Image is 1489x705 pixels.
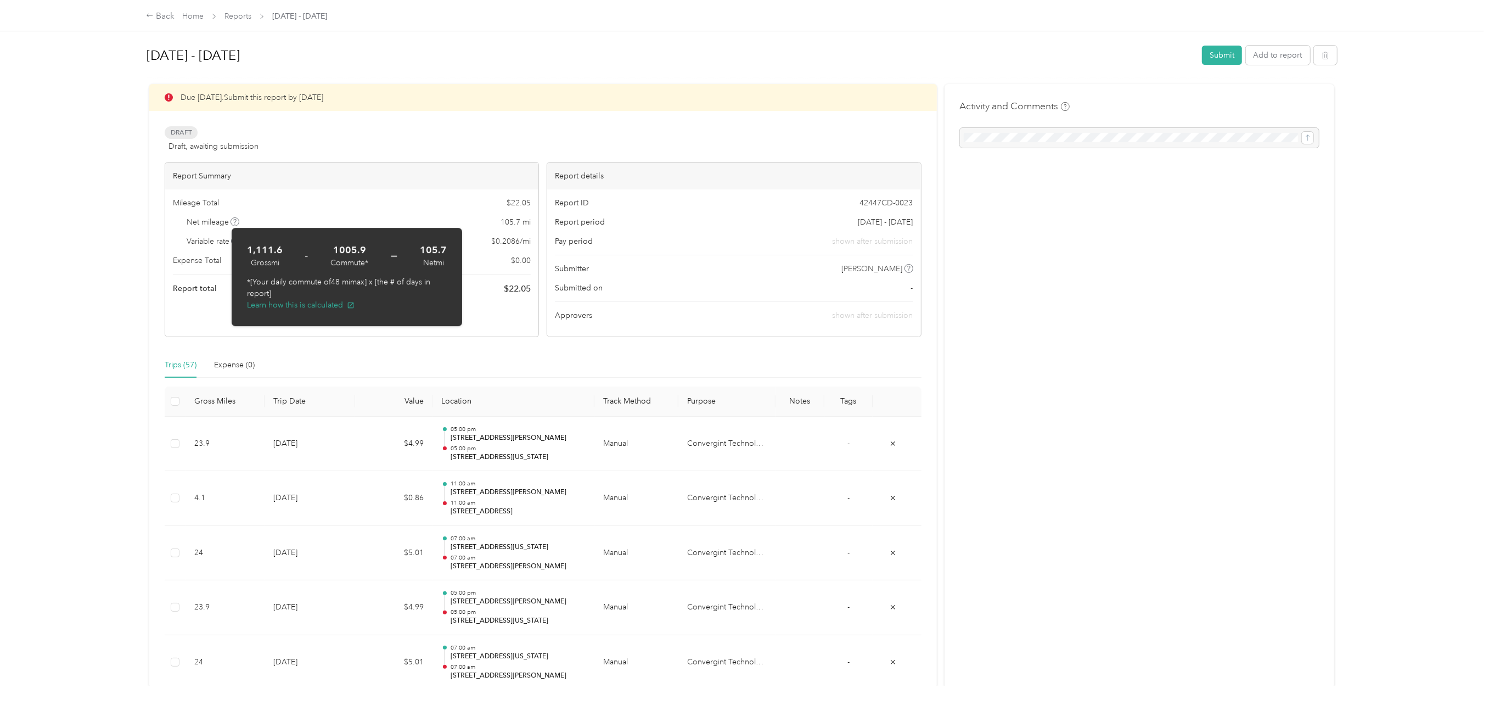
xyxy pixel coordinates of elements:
span: [DATE] - [DATE] [272,10,327,22]
div: Expense (0) [214,359,255,371]
iframe: Everlance-gr Chat Button Frame [1428,644,1489,705]
p: [STREET_ADDRESS][US_STATE] [451,616,586,626]
span: Draft, awaiting submission [168,141,259,152]
p: [STREET_ADDRESS][PERSON_NAME] [451,671,586,681]
span: Mileage Total [173,197,219,209]
div: Due [DATE]. Submit this report by [DATE] [149,84,936,111]
p: *[Your daily commute of 48 mi max] x [the # of days in report] [247,276,447,299]
span: $ 0.00 [511,255,531,266]
td: $5.01 [355,635,432,690]
strong: 1005.9 [333,243,366,257]
p: 05:00 pm [451,445,586,452]
h1: Sep 1 - 30, 2025 [147,42,1194,69]
p: 05:00 pm [451,608,586,616]
td: Manual [594,417,678,472]
span: 42447CD-0023 [860,197,913,209]
span: $ 0.2086 / mi [491,236,531,247]
span: $ 22.05 [507,197,531,209]
p: [STREET_ADDRESS] [451,507,586,517]
div: Back [146,10,175,23]
p: [STREET_ADDRESS][PERSON_NAME] [451,597,586,607]
span: Report ID [555,197,589,209]
span: $ 22.05 [504,282,531,295]
td: $4.99 [355,580,432,635]
a: Reports [224,12,251,21]
button: Learn how this is calculated [247,299,355,310]
p: [STREET_ADDRESS][PERSON_NAME] [451,562,586,572]
span: Report period [555,216,605,228]
td: [DATE] [265,580,355,635]
span: shown after submission [833,311,913,320]
span: - [847,657,850,667]
td: Convergint Technologies [678,417,776,472]
p: 11:00 am [451,499,586,507]
th: Purpose [678,387,776,417]
td: [DATE] [265,526,355,581]
th: Trip Date [265,387,355,417]
td: $4.99 [355,417,432,472]
td: 23.9 [186,417,265,472]
td: 23.9 [186,580,265,635]
span: Approvers [555,310,592,321]
button: Add to report [1246,46,1310,65]
th: Notes [776,387,824,417]
p: 11:00 am [451,480,586,488]
span: - [305,248,308,263]
p: [STREET_ADDRESS][US_STATE] [451,652,586,662]
td: Manual [594,471,678,526]
div: Gross mi [250,256,279,268]
span: 105.7 mi [501,216,531,228]
td: Manual [594,526,678,581]
td: $5.01 [355,526,432,581]
td: [DATE] [265,635,355,690]
th: Location [432,387,594,417]
p: 05:00 pm [451,589,586,597]
p: 07:00 am [451,663,586,671]
div: Net mi [423,256,443,268]
p: [STREET_ADDRESS][PERSON_NAME] [451,433,586,443]
span: - [911,282,913,294]
td: Convergint Technologies [678,526,776,581]
div: Trips (57) [165,359,196,371]
p: 07:00 am [451,554,586,562]
button: Submit [1202,46,1242,65]
p: [STREET_ADDRESS][US_STATE] [451,542,586,552]
td: $0.86 [355,471,432,526]
td: 24 [186,635,265,690]
span: shown after submission [833,236,913,247]
a: Home [182,12,204,21]
span: Pay period [555,236,593,247]
p: 07:00 am [451,644,586,652]
td: [DATE] [265,471,355,526]
span: Expense Total [173,255,221,266]
td: 4.1 [186,471,265,526]
div: Report details [547,163,920,189]
span: Net mileage [187,216,240,228]
h4: Activity and Comments [960,99,1070,113]
span: - [847,548,850,557]
p: [STREET_ADDRESS][US_STATE] [451,452,586,462]
td: Convergint Technologies [678,635,776,690]
th: Tags [824,387,873,417]
td: 24 [186,526,265,581]
td: Convergint Technologies [678,471,776,526]
div: Commute* [330,256,368,268]
td: Manual [594,580,678,635]
span: - [847,439,850,448]
span: Submitter [555,263,589,275]
p: 05:00 pm [451,426,586,433]
th: Value [355,387,432,417]
span: Report total [173,283,217,294]
span: [PERSON_NAME] [841,263,902,275]
span: - [847,602,850,612]
span: = [390,248,398,263]
td: Manual [594,635,678,690]
th: Gross Miles [186,387,265,417]
strong: 105.7 [420,243,447,257]
div: Report Summary [165,163,538,189]
span: [DATE] - [DATE] [858,216,913,228]
span: Submitted on [555,282,603,294]
span: Variable rate [187,236,240,247]
span: - [847,493,850,502]
th: Track Method [594,387,678,417]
